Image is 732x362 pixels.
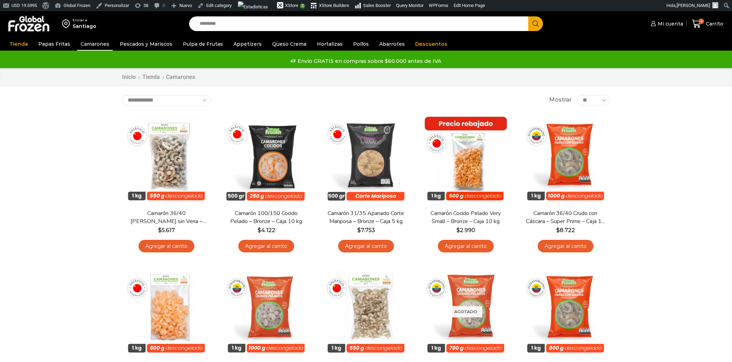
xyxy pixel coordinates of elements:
[426,209,506,226] a: Camarón Cocido Pelado Very Small – Bronze – Caja 10 kg
[116,37,176,51] a: Pescados y Mariscos
[122,73,136,81] a: Inicio
[158,227,175,234] bdi: 5.617
[285,3,298,8] span: XStore
[257,227,275,234] bdi: 4.122
[456,227,475,234] bdi: 2.990
[656,20,683,27] span: Mi cuenta
[77,37,113,51] a: Camarones
[122,73,195,81] nav: Breadcrumb
[338,240,394,253] a: Agregar al carrito: “Camarón 31/35 Apanado Corte Mariposa - Bronze - Caja 5 kg”
[319,3,349,8] span: XStore Builders
[62,18,73,30] img: address-field-icon.svg
[230,37,265,51] a: Appetizers
[73,23,96,30] div: Santiago
[142,73,160,81] a: Tienda
[139,240,194,253] a: Agregar al carrito: “Camarón 36/40 Crudo Pelado sin Vena - Bronze - Caja 10 kg”
[549,96,572,104] span: Mostrar
[525,209,606,226] a: Camarón 36/40 Crudo con Cáscara – Super Prime – Caja 10 kg
[528,16,543,31] button: Search button
[179,37,226,51] a: Pulpa de Frutas
[35,37,74,51] a: Papas Fritas
[556,227,560,234] span: $
[238,240,294,253] a: Agregar al carrito: “Camarón 100/150 Cocido Pelado - Bronze - Caja 10 kg”
[357,227,361,234] span: $
[449,306,482,318] p: Agotado
[438,240,494,253] a: Agregar al carrito: “Camarón Cocido Pelado Very Small - Bronze - Caja 10 kg”
[158,227,162,234] span: $
[699,19,704,24] span: 4
[300,3,305,8] span: 2
[326,209,406,226] a: Camarón 31/35 Apanado Corte Mariposa – Bronze – Caja 5 kg
[704,20,723,27] span: Carrito
[357,227,375,234] bdi: 7.753
[73,18,96,23] div: Enviar a
[350,37,372,51] a: Pollos
[456,227,460,234] span: $
[649,17,683,31] a: Mi cuenta
[376,37,408,51] a: Abarrotes
[677,3,710,8] span: [PERSON_NAME]
[126,209,207,226] a: Camarón 36/40 [PERSON_NAME] sin Vena – Bronze – Caja 10 kg
[122,95,211,105] select: Pedido de la tienda
[556,227,575,234] bdi: 8.722
[538,240,593,253] a: Agregar al carrito: “Camarón 36/40 Crudo con Cáscara - Super Prime - Caja 10 kg”
[166,74,195,80] h1: Camarones
[277,2,283,8] img: xstore
[226,209,306,226] a: Camarón 100/150 Cocido Pelado – Bronze – Caja 10 kg
[313,37,346,51] a: Hortalizas
[363,3,391,8] span: Sales Booster
[238,1,268,13] img: Visitas de 48 horas. Haz clic para ver más estadísticas del sitio.
[412,37,451,51] a: Descuentos
[269,37,310,51] a: Queso Crema
[690,16,725,32] a: 4 Carrito
[257,227,261,234] span: $
[6,37,31,51] a: Tienda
